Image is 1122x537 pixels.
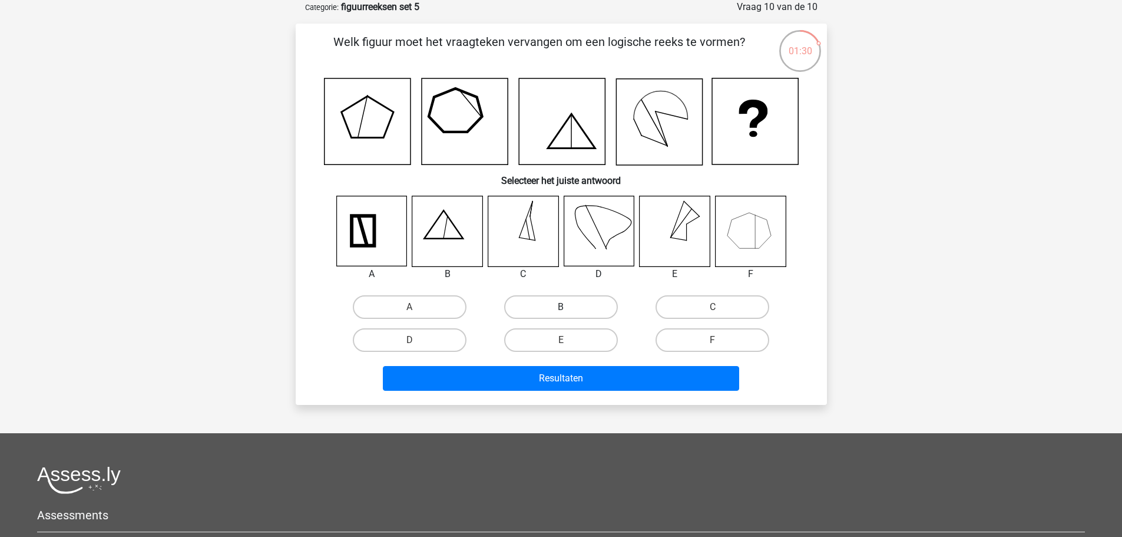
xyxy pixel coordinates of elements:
[19,31,28,40] img: website_grey.svg
[305,3,339,12] small: Categorie:
[706,267,795,281] div: F
[555,267,644,281] div: D
[33,19,58,28] div: v 4.0.25
[37,466,121,494] img: Assessly logo
[341,1,419,12] strong: figuurreeksen set 5
[504,328,618,352] label: E
[315,166,808,186] h6: Selecteer het juiste antwoord
[403,267,492,281] div: B
[353,295,466,319] label: A
[656,328,769,352] label: F
[31,31,130,40] div: Domein: [DOMAIN_NAME]
[115,68,125,78] img: tab_keywords_by_traffic_grey.svg
[778,29,822,58] div: 01:30
[32,68,42,78] img: tab_domain_overview_orange.svg
[327,267,416,281] div: A
[504,295,618,319] label: B
[45,70,103,77] div: Domeinoverzicht
[37,508,1085,522] h5: Assessments
[353,328,466,352] label: D
[479,267,568,281] div: C
[383,366,739,391] button: Resultaten
[630,267,719,281] div: E
[656,295,769,319] label: C
[19,19,28,28] img: logo_orange.svg
[315,33,764,68] p: Welk figuur moet het vraagteken vervangen om een logische reeks te vormen?
[128,70,201,77] div: Keywords op verkeer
